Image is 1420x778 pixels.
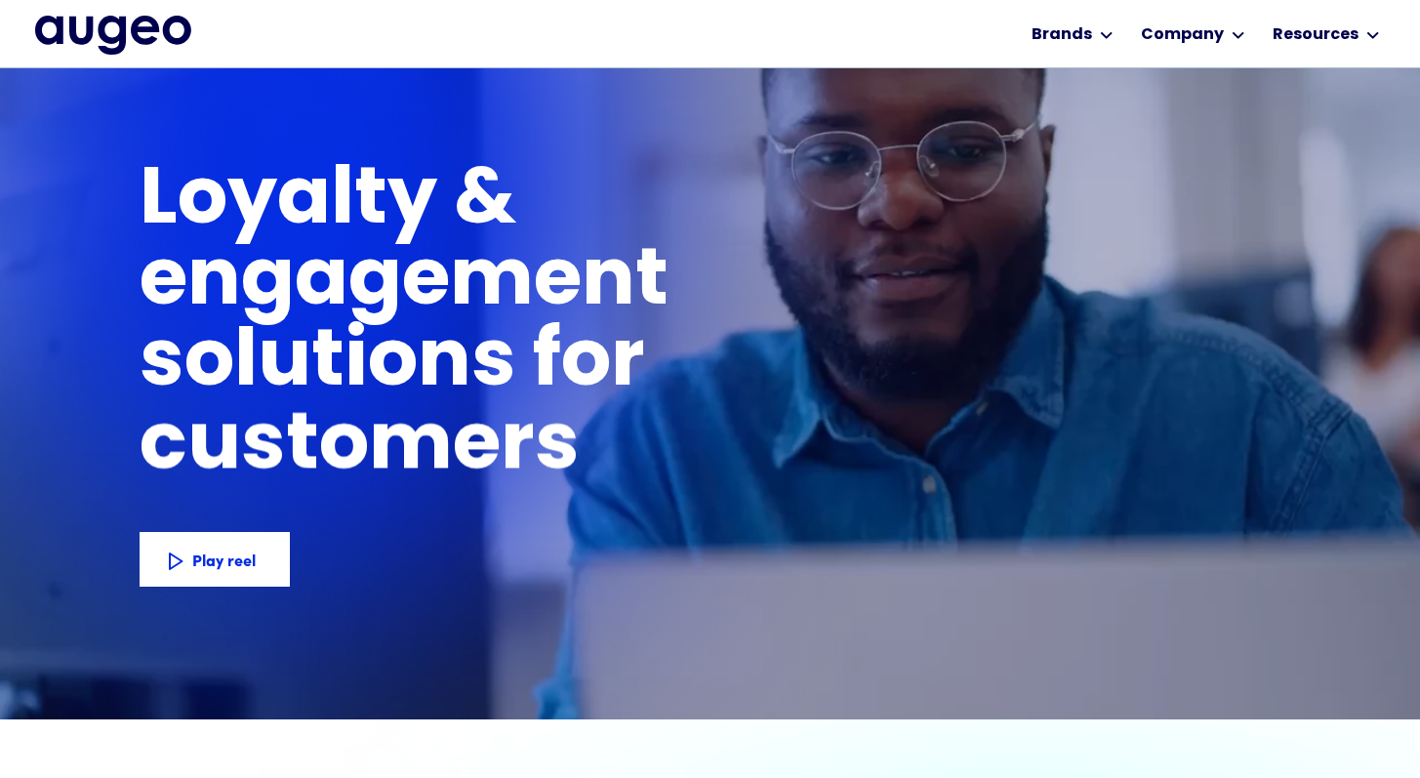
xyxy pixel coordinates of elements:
[1141,23,1224,47] div: Company
[140,162,983,405] h1: Loyalty & engagement solutions for
[1032,23,1092,47] div: Brands
[1273,23,1359,47] div: Resources
[140,407,623,488] h1: customers
[140,532,290,587] a: Play reel
[35,16,191,57] a: home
